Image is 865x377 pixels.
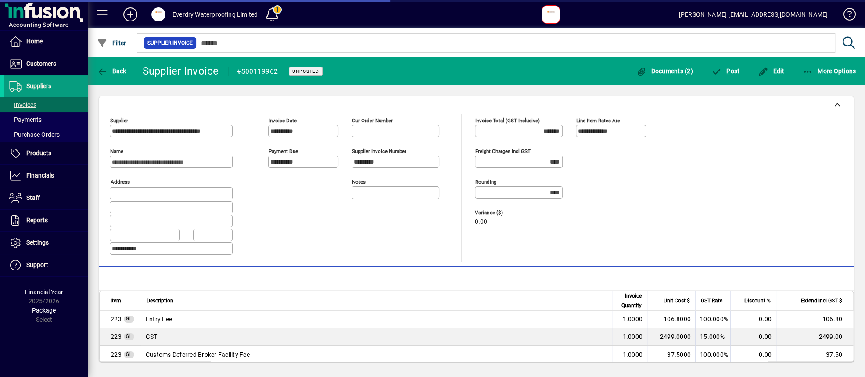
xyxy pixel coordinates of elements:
[111,350,122,359] span: Direct Custom Fees
[126,334,132,339] span: GL
[111,332,122,341] span: Direct Custom Fees
[4,254,88,276] a: Support
[636,68,693,75] span: Documents (2)
[4,210,88,231] a: Reports
[803,68,856,75] span: More Options
[647,311,695,328] td: 106.8000
[97,68,126,75] span: Back
[800,63,858,79] button: More Options
[110,148,123,154] mat-label: Name
[647,346,695,363] td: 37.5000
[32,307,56,314] span: Package
[111,296,121,306] span: Item
[352,148,406,154] mat-label: Supplier invoice number
[730,346,776,363] td: 0.00
[709,63,742,79] button: Post
[4,232,88,254] a: Settings
[664,296,690,306] span: Unit Cost $
[4,165,88,187] a: Financials
[726,68,730,75] span: P
[26,194,40,201] span: Staff
[612,346,647,363] td: 1.0000
[612,311,647,328] td: 1.0000
[25,288,63,295] span: Financial Year
[776,311,853,328] td: 106.80
[88,63,136,79] app-page-header-button: Back
[143,64,219,78] div: Supplier Invoice
[26,261,48,268] span: Support
[26,217,48,224] span: Reports
[9,116,42,123] span: Payments
[126,352,132,357] span: GL
[695,328,730,346] td: 15.000%
[701,296,722,306] span: GST Rate
[4,31,88,53] a: Home
[26,60,56,67] span: Customers
[4,127,88,142] a: Purchase Orders
[4,142,88,164] a: Products
[4,187,88,209] a: Staff
[111,315,122,324] span: Direct Custom Fees
[126,317,132,321] span: GL
[475,117,540,124] mat-label: Invoice Total (GST inclusive)
[711,68,740,75] span: ost
[292,68,319,74] span: Unposted
[475,218,487,225] span: 0.00
[141,328,612,346] td: GST
[172,7,258,21] div: Everdry Waterproofing Limited
[730,311,776,328] td: 0.00
[144,7,172,22] button: Profile
[695,311,730,328] td: 100.000%
[679,7,828,21] div: [PERSON_NAME] [EMAIL_ADDRESS][DOMAIN_NAME]
[141,346,612,363] td: Customs Deferred Broker Facility Fee
[758,68,784,75] span: Edit
[756,63,786,79] button: Edit
[26,172,54,179] span: Financials
[95,63,129,79] button: Back
[26,239,49,246] span: Settings
[634,63,695,79] button: Documents (2)
[475,179,496,185] mat-label: Rounding
[237,64,278,78] div: #S00119962
[695,346,730,363] td: 100.000%
[576,117,620,124] mat-label: Line item rates are
[730,328,776,346] td: 0.00
[776,346,853,363] td: 37.50
[95,35,129,51] button: Filter
[352,117,393,124] mat-label: Our order number
[116,7,144,22] button: Add
[9,131,60,138] span: Purchase Orders
[352,179,366,185] mat-label: Notes
[26,38,43,45] span: Home
[147,296,173,306] span: Description
[26,82,51,89] span: Suppliers
[110,117,128,124] mat-label: Supplier
[4,112,88,127] a: Payments
[269,117,297,124] mat-label: Invoice date
[9,101,36,108] span: Invoices
[647,328,695,346] td: 2499.0000
[26,149,51,156] span: Products
[4,97,88,112] a: Invoices
[836,2,854,30] a: Knowledge Base
[475,148,531,154] mat-label: Freight charges incl GST
[4,53,88,75] a: Customers
[612,328,647,346] td: 1.0000
[97,39,126,46] span: Filter
[776,328,853,346] td: 2499.00
[147,39,193,47] span: Supplier Invoice
[269,148,298,154] mat-label: Payment due
[744,296,771,306] span: Discount %
[617,291,642,310] span: Invoice Quantity
[801,296,842,306] span: Extend incl GST $
[475,210,528,216] span: Variance ($)
[141,311,612,328] td: Entry Fee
